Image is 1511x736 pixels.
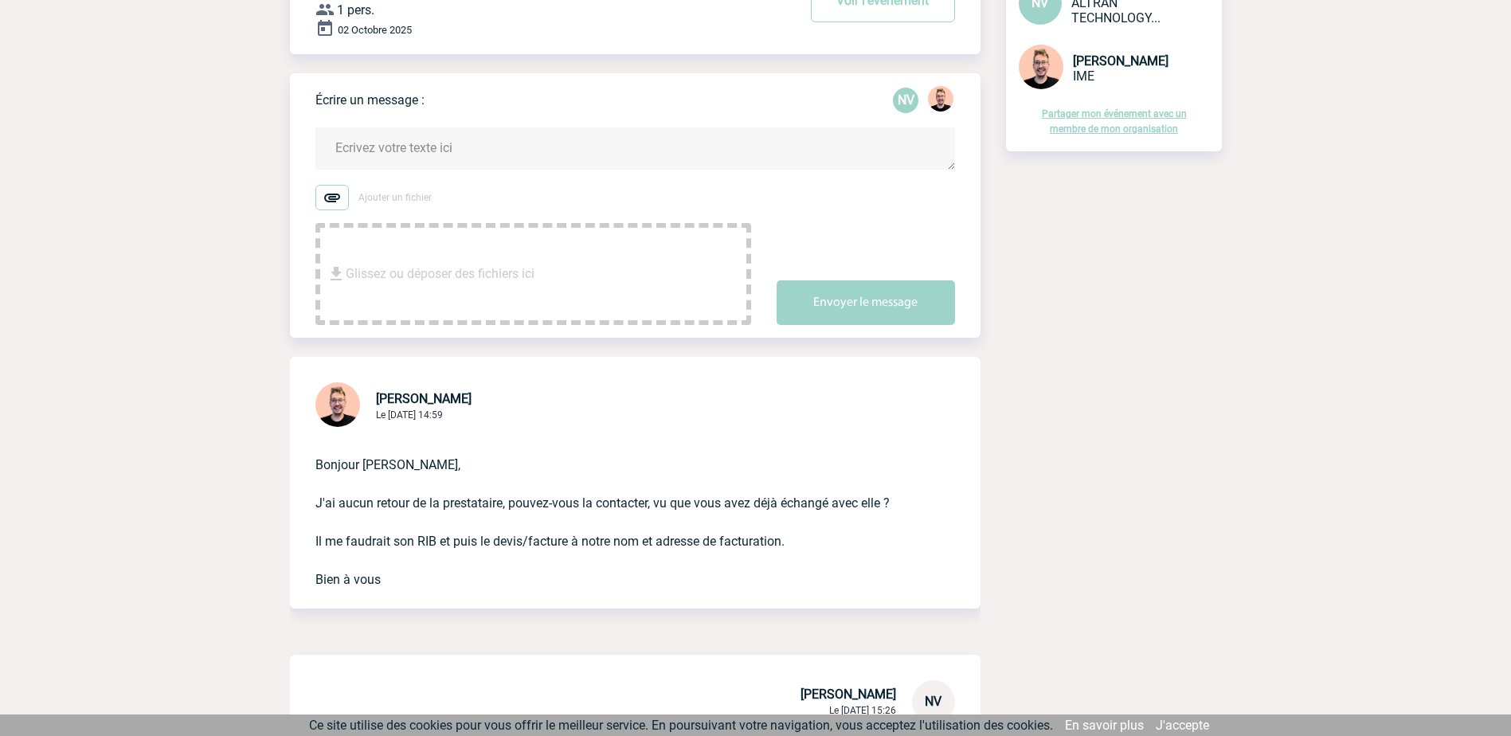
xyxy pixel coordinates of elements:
[376,391,472,406] span: [PERSON_NAME]
[1156,718,1209,733] a: J'accepte
[358,192,432,203] span: Ajouter un fichier
[928,86,953,115] div: Stefan MILADINOVIC
[1073,69,1094,84] span: IME
[801,687,896,702] span: [PERSON_NAME]
[315,92,425,108] p: Écrire un message :
[893,88,918,113] div: Noëlle VIVIEN
[829,705,896,716] span: Le [DATE] 15:26
[309,718,1053,733] span: Ce site utilise des cookies pour vous offrir le meilleur service. En poursuivant votre navigation...
[346,234,534,314] span: Glissez ou déposer des fichiers ici
[376,409,443,421] span: Le [DATE] 14:59
[337,2,374,18] span: 1 pers.
[777,280,955,325] button: Envoyer le message
[327,264,346,284] img: file_download.svg
[925,694,941,709] span: NV
[315,430,910,589] p: Bonjour [PERSON_NAME], J'ai aucun retour de la prestataire, pouvez-vous la contacter, vu que vous...
[1042,108,1187,135] a: Partager mon événement avec un membre de mon organisation
[1073,53,1168,69] span: [PERSON_NAME]
[1065,718,1144,733] a: En savoir plus
[893,88,918,113] p: NV
[1019,45,1063,89] img: 129741-1.png
[928,86,953,112] img: 129741-1.png
[338,24,412,36] span: 02 Octobre 2025
[315,382,360,427] img: 129741-1.png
